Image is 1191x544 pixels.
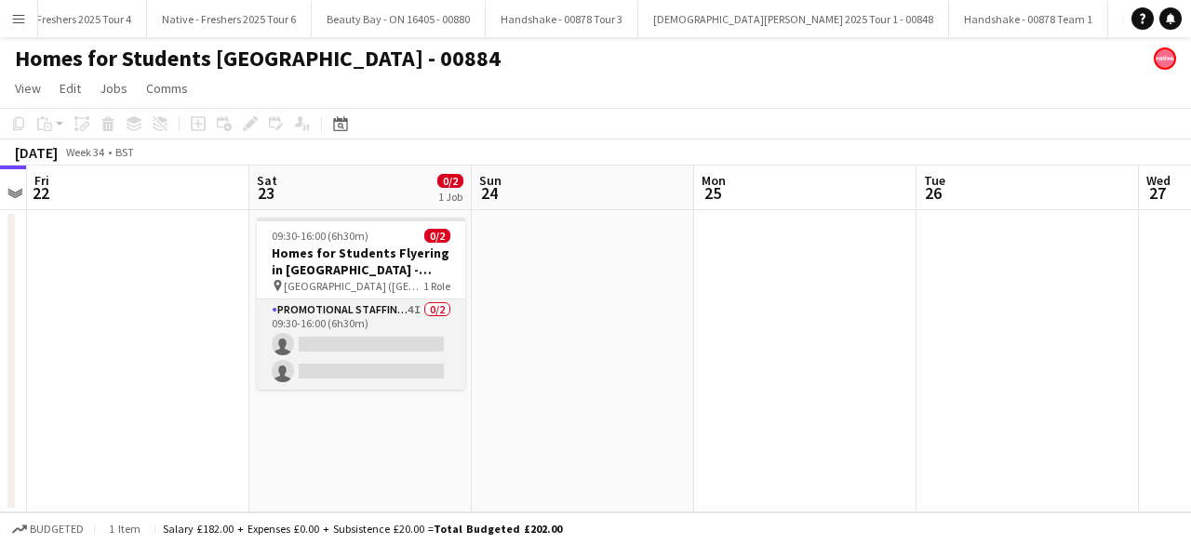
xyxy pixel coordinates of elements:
span: 0/2 [437,174,463,188]
a: Jobs [92,76,135,100]
span: 22 [32,182,49,204]
div: BST [115,145,134,159]
span: 0/2 [424,229,450,243]
a: View [7,76,48,100]
button: Budgeted [9,519,87,539]
app-card-role: Promotional Staffing (Brand Ambassadors)4I0/209:30-16:00 (6h30m) [257,299,465,390]
span: Week 34 [61,145,108,159]
span: Fri [34,172,49,189]
span: Tue [924,172,945,189]
span: 09:30-16:00 (6h30m) [272,229,368,243]
h3: Homes for Students Flyering in [GEOGRAPHIC_DATA] - 00884 [257,245,465,278]
span: 23 [254,182,277,204]
a: Edit [52,76,88,100]
span: Mon [702,172,726,189]
span: 1 item [102,522,147,536]
button: Handshake - 00878 Team 1 [949,1,1108,37]
span: Comms [146,80,188,97]
button: Native - Freshers 2025 Tour 6 [147,1,312,37]
span: Sat [257,172,277,189]
span: Jobs [100,80,127,97]
span: Wed [1146,172,1171,189]
div: Salary £182.00 + Expenses £0.00 + Subsistence £20.00 = [163,522,562,536]
app-job-card: 09:30-16:00 (6h30m)0/2Homes for Students Flyering in [GEOGRAPHIC_DATA] - 00884 [GEOGRAPHIC_DATA] ... [257,218,465,390]
app-user-avatar: native Staffing [1154,47,1176,70]
span: Sun [479,172,502,189]
span: Total Budgeted £202.00 [434,522,562,536]
button: Handshake - 00878 Tour 3 [486,1,638,37]
span: 1 Role [423,279,450,293]
span: 26 [921,182,945,204]
span: 27 [1144,182,1171,204]
span: 25 [699,182,726,204]
button: Beauty Bay - ON 16405 - 00880 [312,1,486,37]
div: 1 Job [438,190,462,204]
span: 24 [476,182,502,204]
button: [DEMOGRAPHIC_DATA][PERSON_NAME] 2025 Tour 1 - 00848 [638,1,949,37]
h1: Homes for Students [GEOGRAPHIC_DATA] - 00884 [15,45,501,73]
span: View [15,80,41,97]
div: [DATE] [15,143,58,162]
span: [GEOGRAPHIC_DATA] ([GEOGRAPHIC_DATA]) [284,279,423,293]
a: Comms [139,76,195,100]
span: Budgeted [30,523,84,536]
span: Edit [60,80,81,97]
